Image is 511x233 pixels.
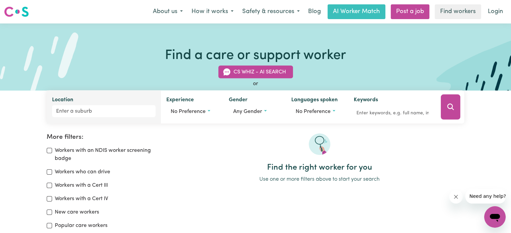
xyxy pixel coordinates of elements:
[55,181,108,189] label: Workers with a Cert III
[55,168,110,176] label: Workers who can drive
[233,109,262,114] span: Any gender
[174,175,464,183] p: Use one or more filters above to start your search
[465,189,506,203] iframe: Message from company
[435,4,481,19] a: Find workers
[174,163,464,173] h2: Find the right worker for you
[187,5,238,19] button: How it works
[165,48,346,64] h1: Find a care or support worker
[229,96,248,105] label: Gender
[484,206,506,228] iframe: Button to launch messaging window
[171,109,206,114] span: No preference
[441,95,460,120] button: Search
[52,96,73,105] label: Location
[47,80,465,88] div: or
[4,5,41,10] span: Need any help?
[391,4,429,19] a: Post a job
[291,96,338,105] label: Languages spoken
[304,4,325,19] a: Blog
[148,5,187,19] button: About us
[55,222,108,230] label: Popular care workers
[166,105,218,118] button: Worker experience options
[55,195,108,203] label: Workers with a Cert IV
[166,96,194,105] label: Experience
[328,4,385,19] a: AI Worker Match
[4,6,29,18] img: Careseekers logo
[4,4,29,19] a: Careseekers logo
[218,66,293,78] button: CS Whiz - AI Search
[449,190,463,203] iframe: Close message
[354,108,431,118] input: Enter keywords, e.g. full name, interests
[296,109,331,114] span: No preference
[484,4,507,19] a: Login
[52,105,156,117] input: Enter a suburb
[291,105,343,118] button: Worker language preferences
[354,96,378,105] label: Keywords
[55,208,99,216] label: New care workers
[229,105,281,118] button: Worker gender preference
[55,147,166,163] label: Workers with an NDIS worker screening badge
[47,133,166,141] h2: More filters:
[238,5,304,19] button: Safety & resources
